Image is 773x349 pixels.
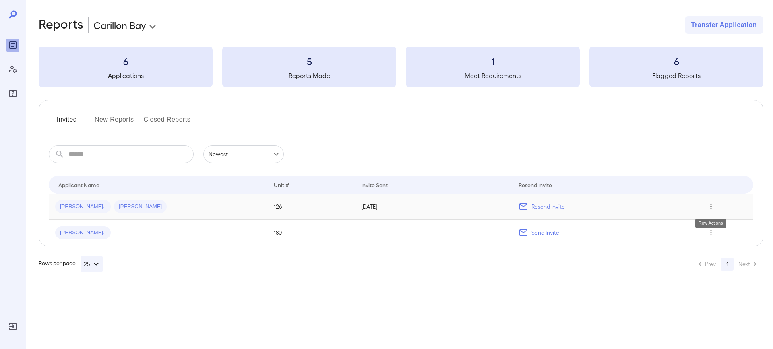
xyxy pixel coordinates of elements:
[39,256,103,272] div: Rows per page
[95,113,134,132] button: New Reports
[721,258,734,271] button: page 1
[6,87,19,100] div: FAQ
[222,71,396,81] h5: Reports Made
[203,145,284,163] div: Newest
[531,202,565,211] p: Resend Invite
[93,19,146,31] p: Carillon Bay
[39,55,213,68] h3: 6
[55,229,111,237] span: [PERSON_NAME]..
[39,71,213,81] h5: Applications
[39,47,763,87] summary: 6Applications5Reports Made1Meet Requirements6Flagged Reports
[589,55,763,68] h3: 6
[267,194,355,220] td: 126
[81,256,103,272] button: 25
[705,226,717,239] button: Row Actions
[355,194,512,220] td: [DATE]
[685,16,763,34] button: Transfer Application
[406,71,580,81] h5: Meet Requirements
[519,180,552,190] div: Resend Invite
[39,16,83,34] h2: Reports
[6,39,19,52] div: Reports
[267,220,355,246] td: 180
[274,180,289,190] div: Unit #
[692,258,763,271] nav: pagination navigation
[144,113,191,132] button: Closed Reports
[6,320,19,333] div: Log Out
[6,63,19,76] div: Manage Users
[55,203,111,211] span: [PERSON_NAME]..
[114,203,167,211] span: [PERSON_NAME]
[361,180,388,190] div: Invite Sent
[49,113,85,132] button: Invited
[705,200,717,213] button: Row Actions
[222,55,396,68] h3: 5
[58,180,99,190] div: Applicant Name
[531,229,559,237] p: Send Invite
[589,71,763,81] h5: Flagged Reports
[406,55,580,68] h3: 1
